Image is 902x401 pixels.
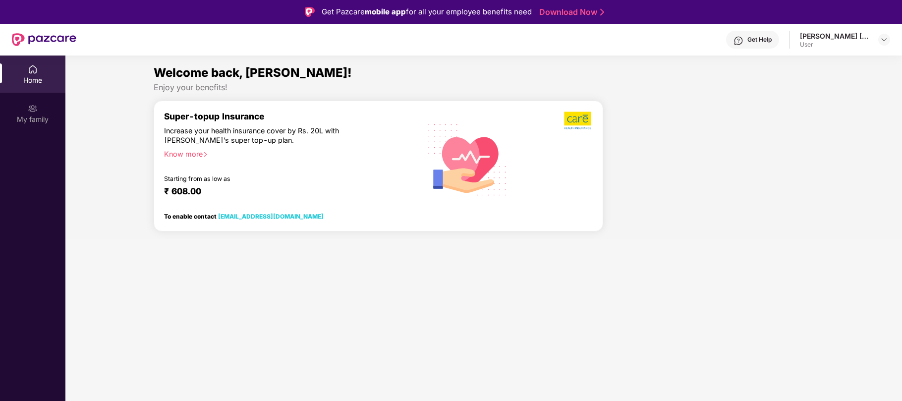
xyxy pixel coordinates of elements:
img: New Pazcare Logo [12,33,76,46]
a: Download Now [539,7,601,17]
div: User [800,41,869,49]
img: svg+xml;base64,PHN2ZyB3aWR0aD0iMjAiIGhlaWdodD0iMjAiIHZpZXdCb3g9IjAgMCAyMCAyMCIgZmlsbD0ibm9uZSIgeG... [28,104,38,114]
div: Increase your health insurance cover by Rs. 20L with [PERSON_NAME]’s super top-up plan. [164,126,371,145]
div: Super-topup Insurance [164,111,414,121]
span: right [203,152,208,157]
img: Stroke [600,7,604,17]
div: Get Help [747,36,772,44]
img: Logo [305,7,315,17]
img: svg+xml;base64,PHN2ZyB4bWxucz0iaHR0cDovL3d3dy53My5vcmcvMjAwMC9zdmciIHhtbG5zOnhsaW5rPSJodHRwOi8vd3... [420,111,515,207]
img: svg+xml;base64,PHN2ZyBpZD0iSG9tZSIgeG1sbnM9Imh0dHA6Ly93d3cudzMub3JnLzIwMDAvc3ZnIiB3aWR0aD0iMjAiIG... [28,64,38,74]
img: b5dec4f62d2307b9de63beb79f102df3.png [564,111,592,130]
div: Enjoy your benefits! [154,82,814,93]
img: svg+xml;base64,PHN2ZyBpZD0iSGVscC0zMngzMiIgeG1sbnM9Imh0dHA6Ly93d3cudzMub3JnLzIwMDAvc3ZnIiB3aWR0aD... [733,36,743,46]
div: To enable contact [164,213,324,220]
img: svg+xml;base64,PHN2ZyBpZD0iRHJvcGRvd24tMzJ4MzIiIHhtbG5zPSJodHRwOi8vd3d3LnczLm9yZy8yMDAwL3N2ZyIgd2... [880,36,888,44]
a: [EMAIL_ADDRESS][DOMAIN_NAME] [218,213,324,220]
div: Know more [164,149,408,156]
div: [PERSON_NAME] [PERSON_NAME] [800,31,869,41]
strong: mobile app [365,7,406,16]
div: Get Pazcare for all your employee benefits need [322,6,532,18]
div: Starting from as low as [164,175,372,182]
div: ₹ 608.00 [164,186,404,198]
span: Welcome back, [PERSON_NAME]! [154,65,352,80]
